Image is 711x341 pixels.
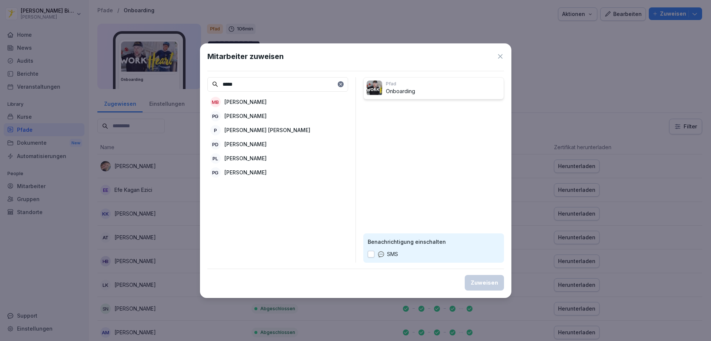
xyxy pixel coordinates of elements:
[210,167,221,178] div: PG
[368,238,500,246] p: Benachrichtigung einschalten
[386,81,501,87] p: Pfad
[210,139,221,150] div: PD
[224,154,267,162] p: [PERSON_NAME]
[210,125,221,135] div: P
[471,279,498,287] div: Zuweisen
[224,98,267,106] p: [PERSON_NAME]
[387,250,398,258] p: SMS
[465,275,504,291] button: Zuweisen
[210,111,221,121] div: PG
[224,126,310,134] p: [PERSON_NAME] [PERSON_NAME]
[224,168,267,176] p: [PERSON_NAME]
[224,140,267,148] p: [PERSON_NAME]
[210,153,221,164] div: PL
[386,87,501,96] p: Onboarding
[224,112,267,120] p: [PERSON_NAME]
[207,51,284,62] h1: Mitarbeiter zuweisen
[210,97,221,107] div: MB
